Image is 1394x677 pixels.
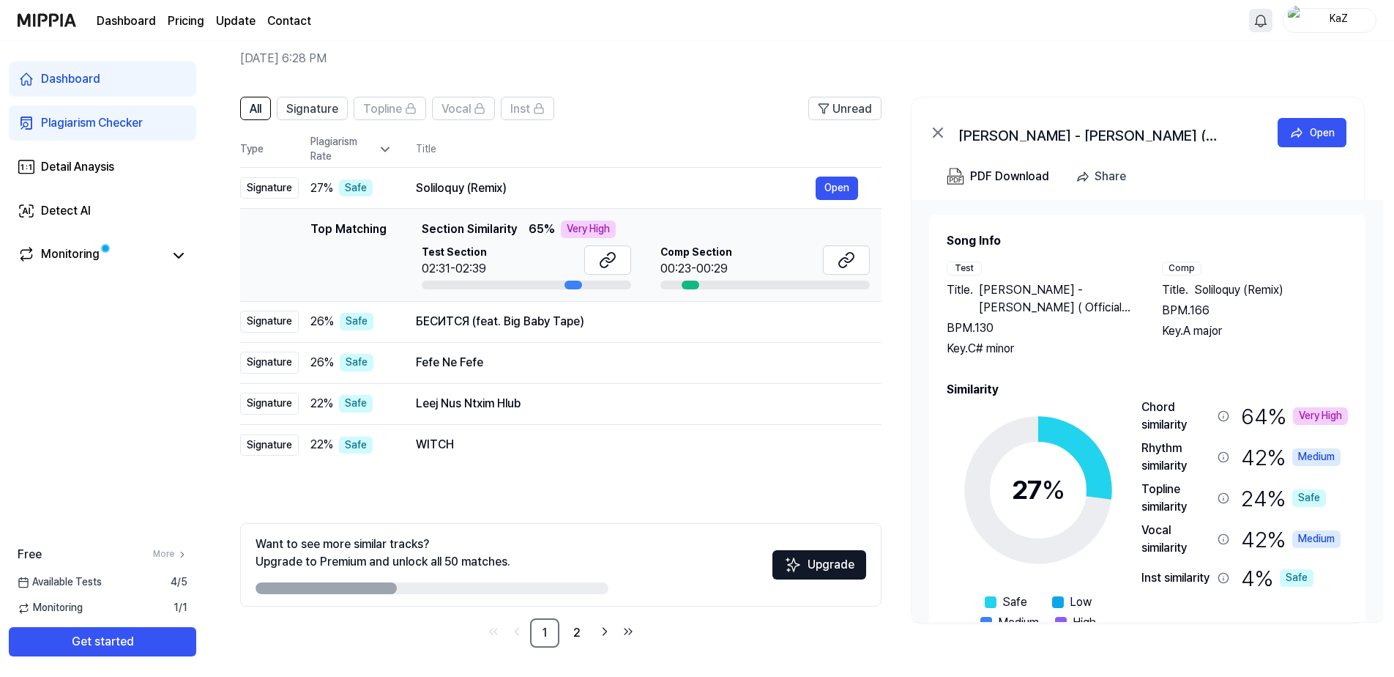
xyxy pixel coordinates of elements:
a: Go to next page [594,621,615,642]
span: Title . [947,281,973,317]
div: [PERSON_NAME] - [PERSON_NAME] ( Official Lyrics Video) [958,124,1251,141]
div: Key. C# minor [947,340,1133,358]
span: Inst [510,100,530,118]
a: Song InfoTestTitle.[PERSON_NAME] - [PERSON_NAME] ( Official Lyrics Video)BPM.130Key.C# minorCompT... [912,200,1383,622]
span: All [250,100,261,118]
a: Dashboard [97,12,156,30]
span: Section Similarity [422,221,517,238]
th: Type [240,132,299,168]
h2: Similarity [947,381,1348,399]
div: Open [1310,125,1335,141]
div: Share [1095,167,1126,186]
span: Available Tests [18,575,102,590]
div: Leej Nus Ntxim Hlub [416,395,858,413]
div: BPM. 130 [947,319,1133,337]
div: Safe [340,354,373,371]
button: Inst [501,97,554,120]
a: SparklesUpgrade [772,563,866,577]
div: PDF Download [970,167,1049,186]
h2: Song Info [947,232,1348,250]
div: Topline similarity [1141,481,1212,516]
div: Signature [240,393,299,415]
div: KaZ [1310,12,1367,28]
button: Unread [808,97,881,120]
a: Contact [267,12,311,30]
a: Go to previous page [507,621,527,642]
div: Signature [240,352,299,374]
span: Vocal [441,100,471,118]
span: 22 % [310,395,333,413]
div: Very High [561,221,616,238]
span: Low [1070,593,1092,611]
div: Signature [240,311,299,333]
div: БЕСИТСЯ (feat. Big Baby Tape) [416,313,858,330]
span: Monitoring [18,601,83,615]
div: Inst similarity [1141,569,1212,587]
div: 42 % [1241,522,1341,557]
img: 알림 [1252,12,1270,29]
span: Title . [1162,281,1188,299]
a: Monitoring [18,245,164,266]
div: Medium [1292,448,1341,466]
h2: [DATE] 6:28 PM [240,50,1281,67]
div: Top Matching [310,221,387,289]
button: profileKaZ [1283,8,1376,33]
div: Safe [339,395,373,413]
div: Safe [339,180,373,197]
a: Open [1278,118,1346,147]
div: Very High [1293,407,1348,425]
div: Monitoring [41,245,100,266]
div: 64 % [1241,399,1348,434]
div: Detail Anaysis [41,158,114,176]
span: Unread [832,100,872,118]
div: Fefe Ne Fefe [416,354,858,371]
button: Get started [9,627,196,656]
a: More [153,548,187,561]
a: Detect AI [9,193,196,229]
div: Soliloquy (Remix) [416,180,816,197]
div: 42 % [1241,440,1341,475]
div: Test [947,262,982,275]
span: 4 / 5 [171,575,187,590]
span: 65 % [529,221,555,238]
div: Safe [340,313,373,330]
button: All [240,97,271,120]
div: Safe [1292,489,1326,507]
div: 24 % [1241,481,1326,516]
span: Test Section [422,245,487,260]
a: Dashboard [9,62,196,97]
div: Want to see more similar tracks? Upgrade to Premium and unlock all 50 matches. [256,536,510,571]
span: 26 % [310,354,334,371]
div: 02:31-02:39 [422,260,487,278]
a: Go to first page [483,621,504,642]
span: Topline [363,100,402,118]
div: Plagiarism Rate [310,135,392,163]
img: Sparkles [784,556,802,574]
span: [PERSON_NAME] - [PERSON_NAME] ( Official Lyrics Video) [979,281,1133,317]
button: Share [1070,162,1138,191]
button: Topline [354,97,426,120]
div: Medium [1292,530,1341,548]
span: % [1042,474,1065,506]
img: PDF Download [947,168,964,185]
div: Rhythm similarity [1141,440,1212,475]
a: Plagiarism Checker [9,106,196,141]
button: Open [816,177,858,200]
span: 1 / 1 [174,601,187,615]
a: Go to last page [618,621,638,642]
a: 2 [562,618,592,648]
button: Upgrade [772,550,866,580]
a: Pricing [168,12,204,30]
div: Safe [1280,569,1313,587]
span: Free [18,546,42,563]
a: Detail Anaysis [9,149,196,185]
div: BPM. 166 [1162,302,1348,319]
button: PDF Download [944,162,1052,191]
div: Safe [339,437,373,454]
div: WITCH [416,436,858,454]
div: Signature [240,177,299,199]
div: 00:23-00:29 [660,260,732,278]
img: profile [1288,6,1305,35]
span: 27 % [310,180,333,197]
